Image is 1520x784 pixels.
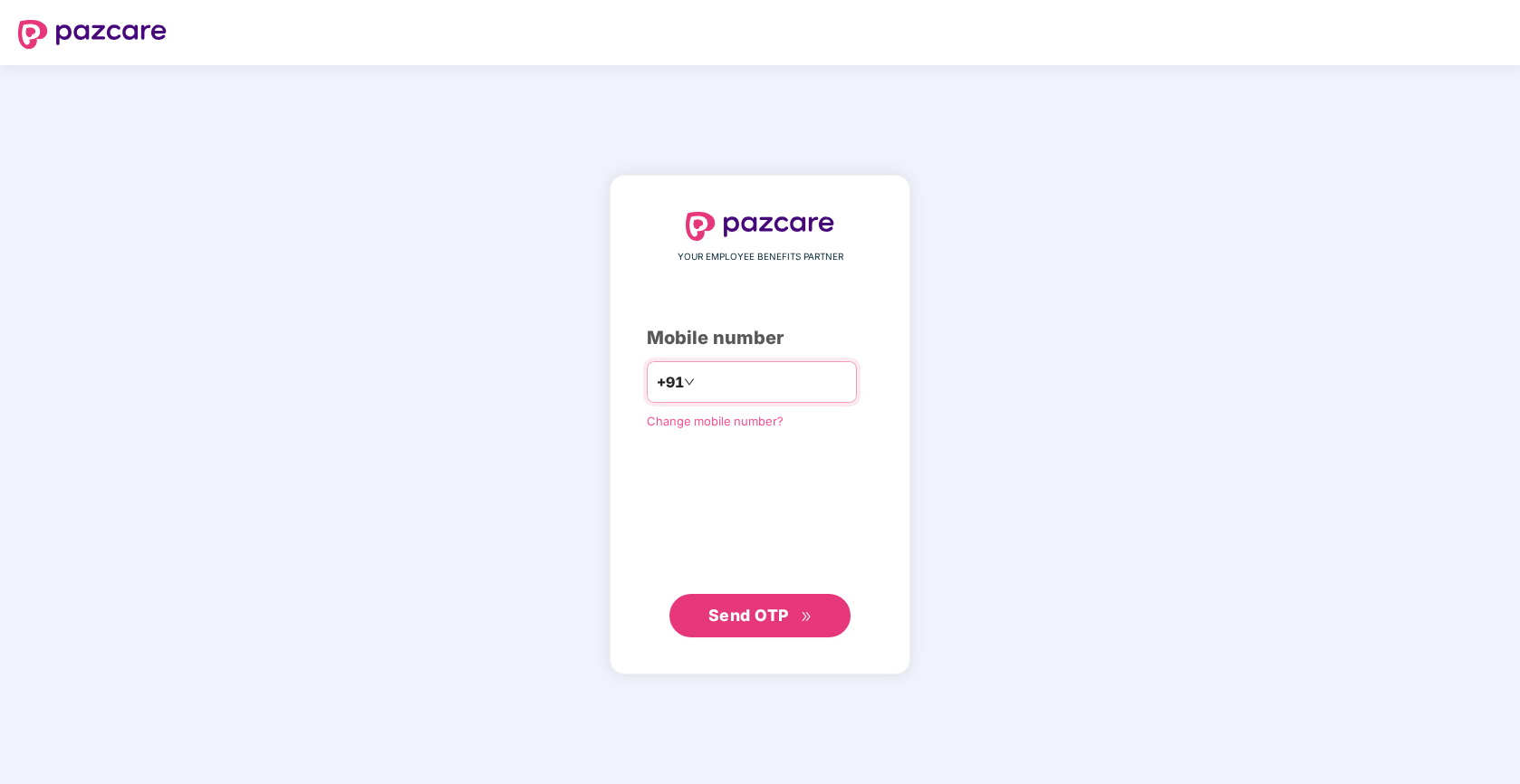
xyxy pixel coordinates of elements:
[678,250,843,264] span: YOUR EMPLOYEE BENEFITS PARTNER
[708,606,789,625] span: Send OTP
[801,611,813,623] span: double-right
[647,324,873,352] div: Mobile number
[684,377,695,387] span: down
[669,594,851,637] button: Send OTPdouble-right
[657,371,684,394] span: +91
[18,20,167,49] img: logo
[686,212,834,241] img: logo
[647,414,784,428] a: Change mobile number?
